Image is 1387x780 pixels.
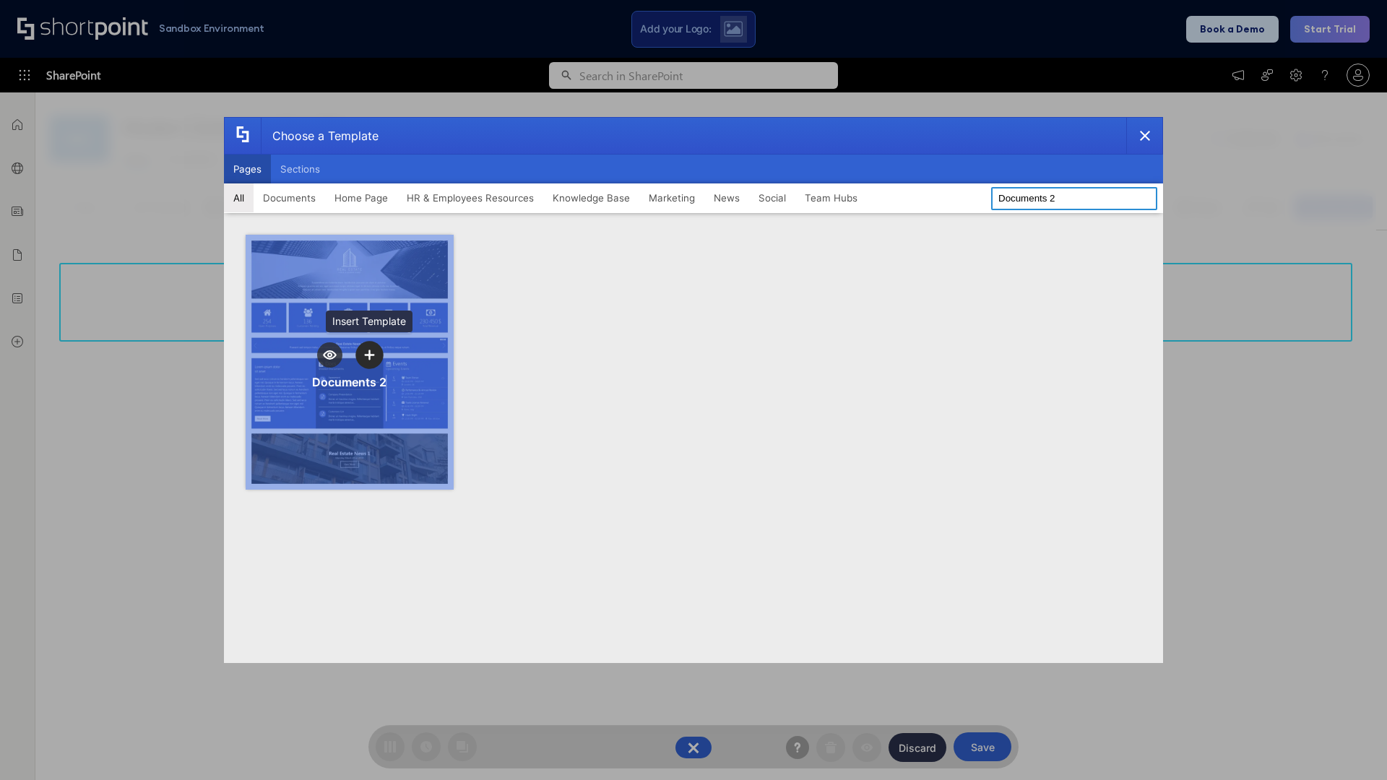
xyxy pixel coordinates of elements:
[543,183,639,212] button: Knowledge Base
[749,183,795,212] button: Social
[325,183,397,212] button: Home Page
[704,183,749,212] button: News
[261,118,379,154] div: Choose a Template
[224,183,254,212] button: All
[271,155,329,183] button: Sections
[639,183,704,212] button: Marketing
[795,183,867,212] button: Team Hubs
[1315,711,1387,780] iframe: Chat Widget
[991,187,1157,210] input: Search
[254,183,325,212] button: Documents
[312,375,386,389] div: Documents 2
[397,183,543,212] button: HR & Employees Resources
[224,155,271,183] button: Pages
[224,117,1163,663] div: template selector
